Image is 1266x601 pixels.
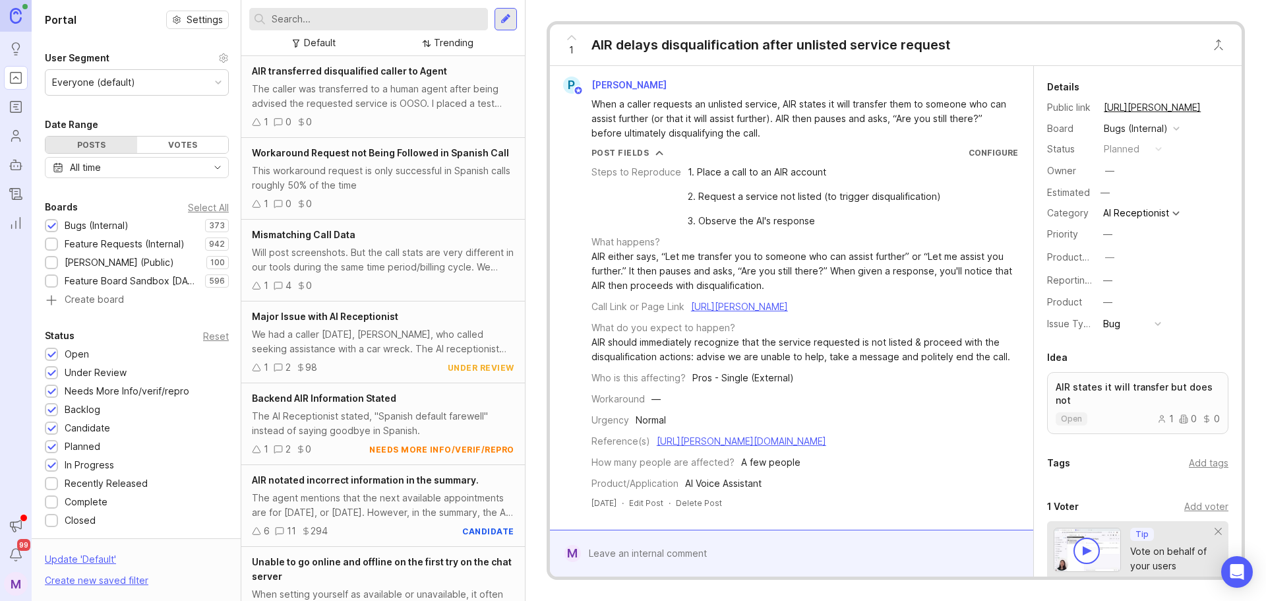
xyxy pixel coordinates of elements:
[286,360,291,375] div: 2
[65,384,189,398] div: Needs More Info/verif/repro
[1130,544,1215,573] div: Vote on behalf of your users
[252,164,514,193] div: This workaround request is only successful in Spanish calls roughly 50% of the time
[741,455,800,470] div: A few people
[1061,414,1082,424] p: open
[1047,121,1093,136] div: Board
[1047,188,1090,197] div: Estimated
[45,573,148,588] div: Create new saved filter
[1100,99,1205,116] a: [URL][PERSON_NAME]
[591,300,684,314] div: Call Link or Page Link
[241,138,525,220] a: Workaround Request not Being Followed in Spanish CallThis workaround request is only successful i...
[462,526,514,537] div: candidate
[688,214,941,228] div: 3. Observe the AI's response
[207,162,228,173] svg: toggle icon
[591,321,735,335] div: What do you expect to happen?
[591,497,617,509] a: [DATE]
[1047,100,1093,115] div: Public link
[591,434,650,449] div: Reference(s)
[203,332,229,340] div: Reset
[252,65,447,77] span: AIR transferred disqualified caller to Agent
[692,371,794,385] div: Pros - Single (External)
[1097,184,1114,201] div: —
[45,50,109,66] div: User Segment
[65,513,96,528] div: Closed
[651,392,661,406] div: —
[252,556,512,582] span: Unable to go online and offline on the first try on the chat server
[252,229,355,240] span: Mismatching Call Data
[591,371,686,385] div: Who is this affecting?
[252,409,514,438] div: The AI Receptionist stated, "Spanish default farewell" instead of saying goodbye in Spanish.
[1105,164,1114,178] div: —
[591,249,1018,293] div: AIR either says, “Let me transfer you to someone who can assist further” or “Let me assist you fu...
[304,36,336,50] div: Default
[241,220,525,301] a: Mismatching Call DataWill post screenshots. But the call stats are very different in our tools du...
[369,444,514,455] div: needs more info/verif/repro
[264,197,268,211] div: 1
[264,360,268,375] div: 1
[1047,499,1079,515] div: 1 Voter
[210,257,225,268] p: 100
[591,97,1007,141] div: When a caller requests an unlisted service, AIR states it will transfer them to someone who can a...
[252,393,396,404] span: Backend AIR Information Stated
[1103,227,1112,241] div: —
[1047,455,1070,471] div: Tags
[1189,456,1228,470] div: Add tags
[591,147,664,158] button: Post Fields
[657,435,826,447] a: [URL][PERSON_NAME][DOMAIN_NAME]
[434,36,473,50] div: Trending
[629,497,663,509] div: Edit Post
[209,239,225,249] p: 942
[65,347,89,362] div: Open
[286,278,291,293] div: 4
[45,552,116,573] div: Update ' Default '
[636,413,666,427] div: Normal
[286,197,291,211] div: 0
[688,189,941,204] div: 2. Request a service not listed (to trigger disqualification)
[252,311,398,322] span: Major Issue with AI Receptionist
[1103,273,1112,288] div: —
[591,476,678,491] div: Product/Application
[1179,414,1197,424] div: 0
[591,147,649,158] div: Post Fields
[52,75,135,90] div: Everyone (default)
[676,497,722,509] div: Delete Post
[264,442,268,457] div: 1
[1047,251,1117,263] label: ProductboardID
[591,392,645,406] div: Workaround
[1047,206,1093,220] div: Category
[691,301,788,312] a: [URL][PERSON_NAME]
[1056,381,1220,407] p: AIR states it will transfer but does not
[241,383,525,465] a: Backend AIR Information StatedThe AI Receptionist stated, "Spanish default farewell" instead of s...
[688,165,941,179] div: 1. Place a call to an AIR account
[4,37,28,61] a: Ideas
[4,153,28,177] a: Autopilot
[209,220,225,231] p: 373
[573,86,583,96] img: member badge
[17,539,30,551] span: 99
[591,165,681,179] div: Steps to Reproduce
[4,572,28,596] button: M
[65,218,129,233] div: Bugs (Internal)
[65,274,198,288] div: Feature Board Sandbox [DATE]
[1135,529,1149,540] p: Tip
[252,147,509,158] span: Workaround Request not Being Followed in Spanish Call
[65,439,100,454] div: Planned
[65,237,185,251] div: Feature Requests (Internal)
[1047,372,1228,434] a: AIR states it will transfer but does notopen100
[305,442,311,457] div: 0
[252,491,514,520] div: The agent mentions that the next available appointments are for [DATE], or [DATE]. However, in th...
[1047,296,1082,307] label: Product
[65,255,174,270] div: [PERSON_NAME] (Public)
[1202,414,1220,424] div: 0
[4,124,28,148] a: Users
[1047,142,1093,156] div: Status
[65,365,127,380] div: Under Review
[187,13,223,26] span: Settings
[591,455,735,470] div: How many people are affected?
[1157,414,1174,424] div: 1
[564,545,581,562] div: M
[1047,350,1068,365] div: Idea
[1221,556,1253,588] div: Open Intercom Messenger
[252,474,479,486] span: AIR notated incorrect information in the summary.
